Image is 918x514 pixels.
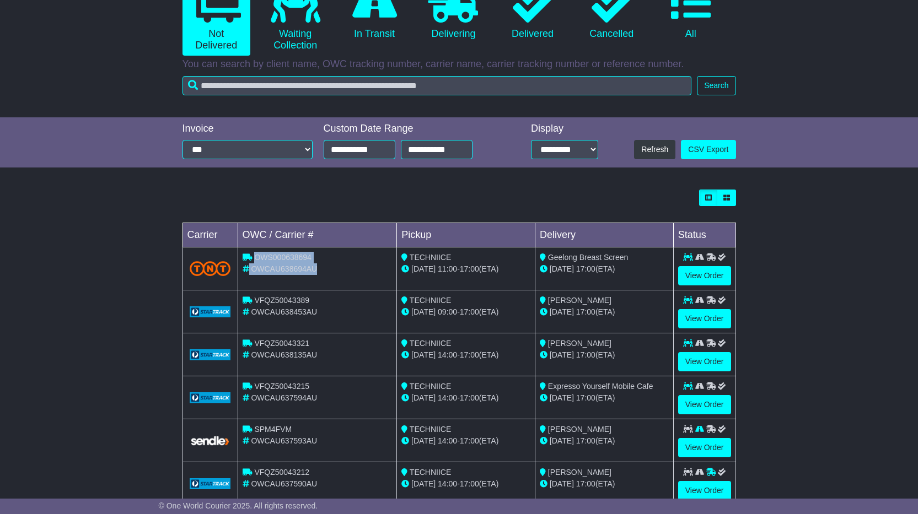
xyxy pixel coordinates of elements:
[678,438,731,457] a: View Order
[410,339,451,348] span: TECHNIICE
[190,392,231,403] img: GetCarrierServiceLogo
[678,481,731,500] a: View Order
[251,436,317,445] span: OWCAU637593AU
[460,350,479,359] span: 17:00
[410,425,451,434] span: TECHNIICE
[401,478,530,490] div: - (ETA)
[548,339,611,348] span: [PERSON_NAME]
[182,223,238,247] td: Carrier
[550,436,574,445] span: [DATE]
[576,350,595,359] span: 17:00
[254,468,309,477] span: VFQZ50043212
[681,140,736,159] a: CSV Export
[550,350,574,359] span: [DATE]
[678,352,731,371] a: View Order
[410,382,451,391] span: TECHNIICE
[438,307,457,316] span: 09:00
[576,264,595,273] span: 17:00
[251,264,317,273] span: OWCAU638694AU
[190,435,231,447] img: GetCarrierServiceLogo
[324,123,501,135] div: Custom Date Range
[550,264,574,273] span: [DATE]
[251,479,317,488] span: OWCAU637590AU
[460,264,479,273] span: 17:00
[678,309,731,328] a: View Order
[576,479,595,488] span: 17:00
[159,501,318,510] span: © One World Courier 2025. All rights reserved.
[410,253,451,262] span: TECHNIICE
[411,307,436,316] span: [DATE]
[460,393,479,402] span: 17:00
[576,436,595,445] span: 17:00
[460,479,479,488] span: 17:00
[438,350,457,359] span: 14:00
[438,264,457,273] span: 11:00
[254,339,309,348] span: VFQZ50043321
[190,306,231,317] img: GetCarrierServiceLogo
[673,223,736,247] td: Status
[254,253,312,262] span: OWS000638694
[410,296,451,305] span: TECHNIICE
[401,349,530,361] div: - (ETA)
[190,261,231,276] img: TNT_Domestic.png
[548,382,653,391] span: Expresso Yourself Mobile Cafe
[438,479,457,488] span: 14:00
[540,392,669,404] div: (ETA)
[540,435,669,447] div: (ETA)
[401,263,530,275] div: - (ETA)
[190,349,231,360] img: GetCarrierServiceLogo
[190,478,231,489] img: GetCarrierServiceLogo
[401,392,530,404] div: - (ETA)
[548,296,611,305] span: [PERSON_NAME]
[401,435,530,447] div: - (ETA)
[550,307,574,316] span: [DATE]
[540,478,669,490] div: (ETA)
[411,393,436,402] span: [DATE]
[678,266,731,285] a: View Order
[251,350,317,359] span: OWCAU638135AU
[460,436,479,445] span: 17:00
[576,393,595,402] span: 17:00
[550,393,574,402] span: [DATE]
[182,58,736,71] p: You can search by client name, OWC tracking number, carrier name, carrier tracking number or refe...
[678,395,731,414] a: View Order
[401,306,530,318] div: - (ETA)
[576,307,595,316] span: 17:00
[254,296,309,305] span: VFQZ50043389
[548,425,611,434] span: [PERSON_NAME]
[411,350,436,359] span: [DATE]
[634,140,675,159] button: Refresh
[460,307,479,316] span: 17:00
[548,468,611,477] span: [PERSON_NAME]
[251,307,317,316] span: OWCAU638453AU
[535,223,673,247] td: Delivery
[550,479,574,488] span: [DATE]
[697,76,736,95] button: Search
[540,306,669,318] div: (ETA)
[548,253,629,262] span: Geelong Breast Screen
[540,349,669,361] div: (ETA)
[397,223,535,247] td: Pickup
[438,393,457,402] span: 14:00
[182,123,313,135] div: Invoice
[238,223,397,247] td: OWC / Carrier #
[411,436,436,445] span: [DATE]
[251,393,317,402] span: OWCAU637594AU
[410,468,451,477] span: TECHNIICE
[411,264,436,273] span: [DATE]
[438,436,457,445] span: 14:00
[411,479,436,488] span: [DATE]
[540,263,669,275] div: (ETA)
[254,425,292,434] span: SPM4FVM
[254,382,309,391] span: VFQZ50043215
[531,123,598,135] div: Display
